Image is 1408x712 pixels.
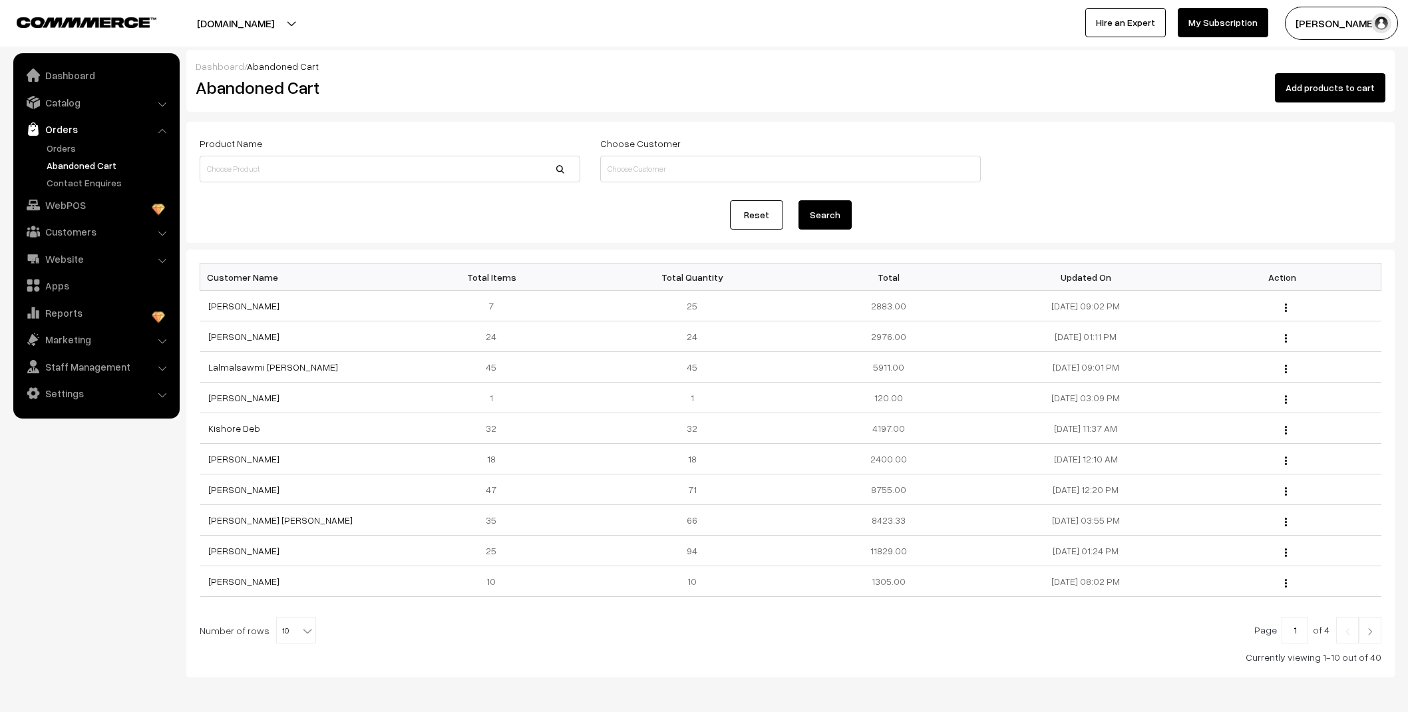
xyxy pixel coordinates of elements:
a: Dashboard [17,63,175,87]
td: 2400.00 [791,444,987,474]
td: 2976.00 [791,321,987,352]
a: Orders [43,141,175,155]
a: [PERSON_NAME] [208,300,279,311]
a: Reports [17,301,175,325]
td: 1305.00 [791,566,987,597]
td: [DATE] 12:10 AM [987,444,1184,474]
input: Choose Customer [600,156,981,182]
th: Total Items [397,264,594,291]
td: 120.00 [791,383,987,413]
td: 66 [594,505,791,536]
img: user [1371,13,1391,33]
img: Menu [1285,456,1287,465]
th: Updated On [987,264,1184,291]
span: 10 [276,617,316,643]
a: WebPOS [17,193,175,217]
a: Abandoned Cart [43,158,175,172]
a: [PERSON_NAME] [208,392,279,403]
button: Add products to cart [1275,73,1385,102]
a: [PERSON_NAME] [208,484,279,495]
th: Total Quantity [594,264,791,291]
th: Customer Name [200,264,397,291]
img: Menu [1285,579,1287,588]
img: Left [1341,627,1353,635]
a: [PERSON_NAME] [PERSON_NAME] [208,514,353,526]
h2: Abandoned Cart [196,77,579,98]
a: Staff Management [17,355,175,379]
img: Menu [1285,303,1287,312]
a: Orders [17,117,175,141]
td: 10 [594,566,791,597]
img: COMMMERCE [17,17,156,27]
a: Website [17,247,175,271]
span: Page [1254,624,1277,635]
td: 71 [594,474,791,505]
td: 32 [594,413,791,444]
td: [DATE] 03:55 PM [987,505,1184,536]
a: [PERSON_NAME] [208,545,279,556]
td: 25 [594,291,791,321]
th: Total [791,264,987,291]
img: Menu [1285,518,1287,526]
td: 47 [397,474,594,505]
span: 10 [277,618,315,644]
td: 8423.33 [791,505,987,536]
button: Search [798,200,852,230]
td: 4197.00 [791,413,987,444]
a: Catalog [17,90,175,114]
span: Number of rows [200,623,269,637]
td: [DATE] 03:09 PM [987,383,1184,413]
td: 18 [594,444,791,474]
td: 32 [397,413,594,444]
label: Choose Customer [600,136,681,150]
td: 25 [397,536,594,566]
img: Menu [1285,548,1287,557]
a: Reset [730,200,783,230]
a: Settings [17,381,175,405]
td: [DATE] 12:20 PM [987,474,1184,505]
a: [PERSON_NAME] [208,331,279,342]
a: My Subscription [1178,8,1268,37]
div: Currently viewing 1-10 out of 40 [200,650,1381,664]
td: 11829.00 [791,536,987,566]
td: 1 [594,383,791,413]
td: 35 [397,505,594,536]
a: Contact Enquires [43,176,175,190]
span: Abandoned Cart [247,61,319,72]
a: Dashboard [196,61,244,72]
label: Product Name [200,136,262,150]
input: Choose Product [200,156,580,182]
span: of 4 [1313,624,1329,635]
td: [DATE] 09:01 PM [987,352,1184,383]
td: 94 [594,536,791,566]
a: Hire an Expert [1085,8,1166,37]
a: Lalmalsawmi [PERSON_NAME] [208,361,338,373]
td: 8755.00 [791,474,987,505]
img: Menu [1285,426,1287,435]
td: 45 [397,352,594,383]
img: Menu [1285,487,1287,496]
a: Marketing [17,327,175,351]
img: Menu [1285,395,1287,404]
a: COMMMERCE [17,13,133,29]
td: [DATE] 01:24 PM [987,536,1184,566]
div: / [196,59,1385,73]
td: 2883.00 [791,291,987,321]
img: Right [1364,627,1376,635]
td: 5911.00 [791,352,987,383]
td: [DATE] 01:11 PM [987,321,1184,352]
button: [PERSON_NAME] [1285,7,1398,40]
td: 7 [397,291,594,321]
td: 10 [397,566,594,597]
td: 18 [397,444,594,474]
td: 45 [594,352,791,383]
td: [DATE] 11:37 AM [987,413,1184,444]
td: 1 [397,383,594,413]
a: Apps [17,273,175,297]
td: 24 [594,321,791,352]
td: [DATE] 09:02 PM [987,291,1184,321]
a: [PERSON_NAME] [208,453,279,464]
a: Customers [17,220,175,244]
th: Action [1184,264,1381,291]
a: [PERSON_NAME] [208,576,279,587]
